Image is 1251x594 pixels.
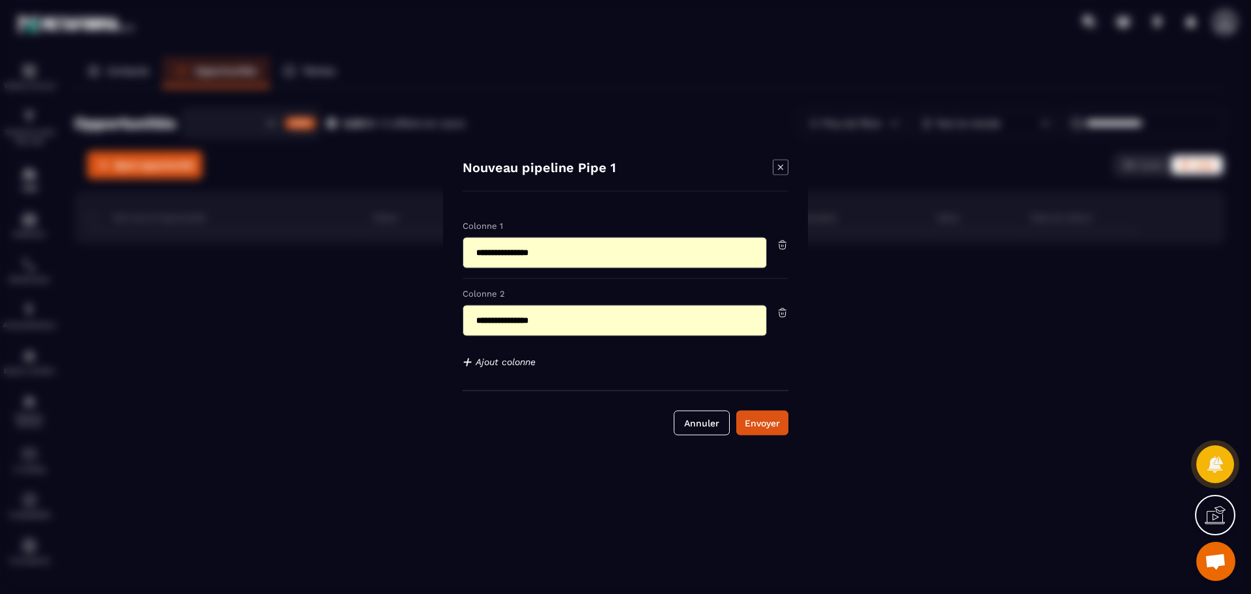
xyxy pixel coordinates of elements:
[463,352,788,370] p: Ajout colonne
[745,416,780,429] div: Envoyer
[1196,542,1235,581] div: Ouvrir le chat
[736,410,788,435] button: Envoyer
[463,220,503,230] label: Colonne 1
[463,352,472,370] span: +
[463,159,616,177] h4: Nouveau pipeline Pipe 1
[463,288,505,298] label: Colonne 2
[674,410,730,435] button: Annuler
